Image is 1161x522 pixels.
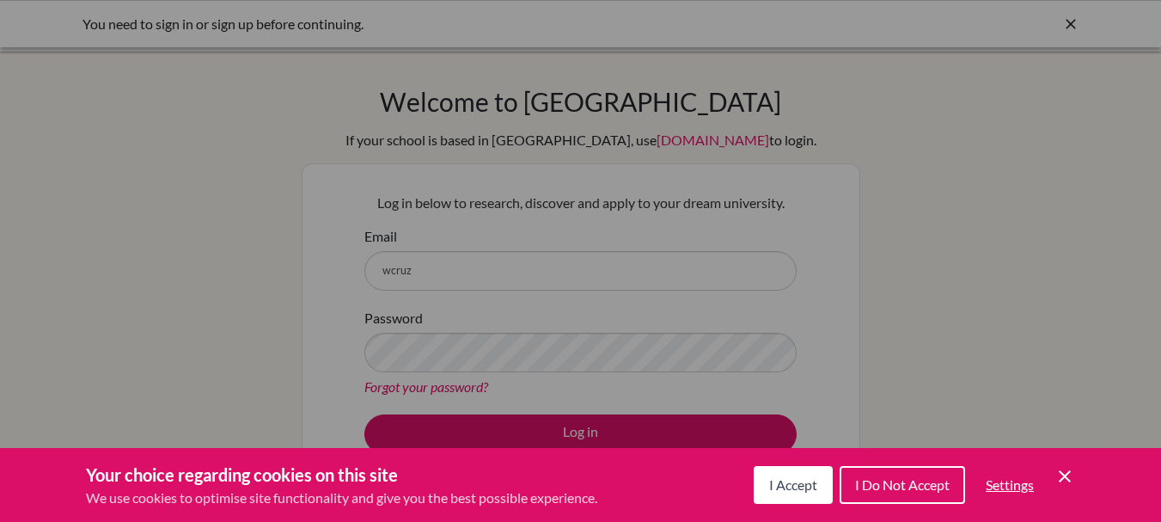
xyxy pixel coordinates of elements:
[754,466,833,504] button: I Accept
[86,462,597,488] h3: Your choice regarding cookies on this site
[972,468,1048,502] button: Settings
[986,476,1034,493] span: Settings
[1054,466,1075,487] button: Save and close
[855,476,950,493] span: I Do Not Accept
[840,466,965,504] button: I Do Not Accept
[86,488,597,508] p: We use cookies to optimise site functionality and give you the best possible experience.
[769,476,817,493] span: I Accept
